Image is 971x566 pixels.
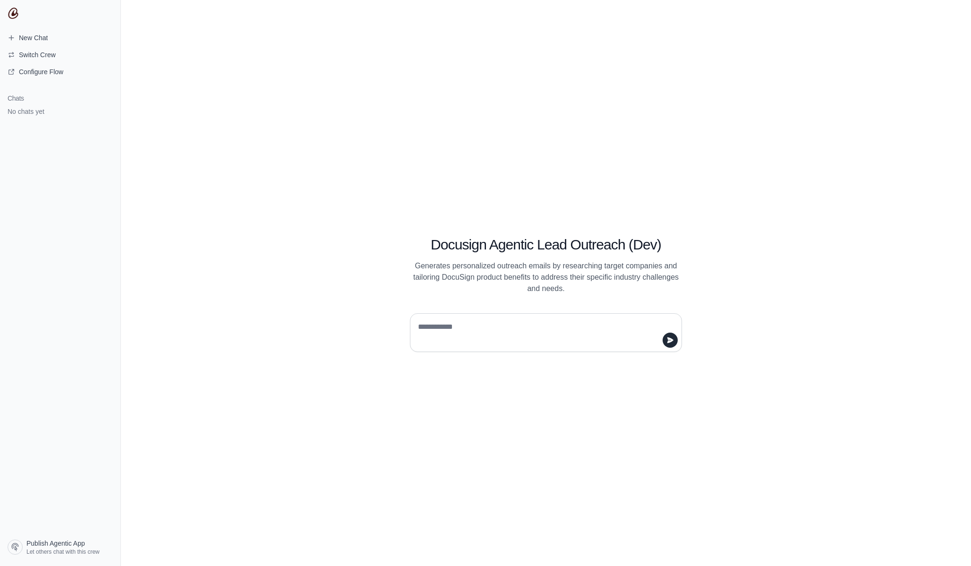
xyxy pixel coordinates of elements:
[19,67,63,77] span: Configure Flow
[19,33,48,43] span: New Chat
[410,236,682,253] h1: Docusign Agentic Lead Outreach (Dev)
[19,50,56,60] span: Switch Crew
[4,30,117,45] a: New Chat
[8,8,19,19] img: CrewAI Logo
[410,260,682,294] p: Generates personalized outreach emails by researching target companies and tailoring DocuSign pro...
[4,64,117,79] a: Configure Flow
[26,539,85,548] span: Publish Agentic App
[26,548,100,556] span: Let others chat with this crew
[4,47,117,62] button: Switch Crew
[4,536,117,558] a: Publish Agentic App Let others chat with this crew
